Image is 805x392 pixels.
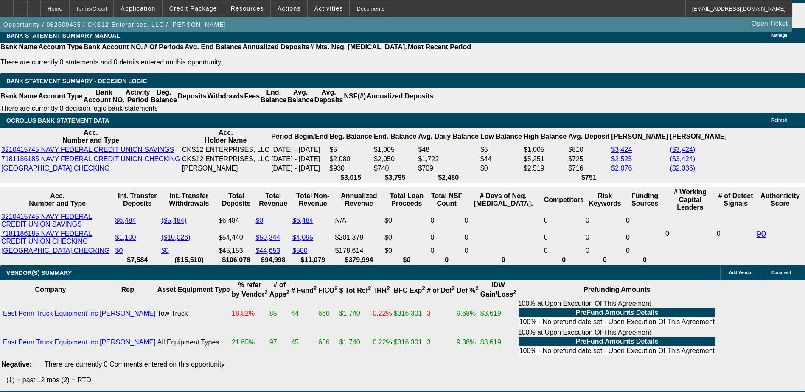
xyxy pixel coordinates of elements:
sup: 2 [334,285,337,291]
th: Authenticity Score [756,188,804,212]
a: 7181186185 NAVY FEDERAL CREDIT UNION CHECKING [1,230,92,245]
th: 0 [430,256,463,264]
sup: 2 [264,289,267,295]
th: Period Begin/End [271,129,328,145]
th: Annualized Deposits [242,43,309,51]
td: 3 [426,300,455,328]
span: Bank Statement Summary - Decision Logic [6,78,147,84]
td: $5 [480,146,522,154]
td: 0 [430,230,463,246]
a: East Penn Truck Equipment Inc [3,339,98,346]
sup: 2 [387,285,390,291]
td: 0 [585,213,625,229]
sup: 2 [368,285,371,291]
button: Credit Package [163,0,224,17]
th: NSF(#) [343,88,366,104]
b: BFC Exp [394,287,425,294]
span: Refresh [771,118,787,123]
span: Opportunity / 082500435 / CKS12 Enterprises, LLC / [PERSON_NAME] [3,21,226,28]
b: Prefunding Amounts [583,286,651,293]
p: There are currently 0 statements and 0 details entered on this opportunity [0,59,471,66]
span: 0 [665,230,669,237]
th: $7,584 [115,256,160,264]
td: 0 [464,230,543,246]
th: Beg. Balance [150,88,177,104]
th: 0 [464,256,543,264]
td: 0 [625,213,664,229]
th: $751 [568,174,610,182]
sup: 2 [314,285,317,291]
span: Application [121,5,155,12]
a: Open Ticket [748,17,791,31]
td: 45 [291,328,317,356]
a: 90 [757,229,766,238]
a: $0 [161,247,169,254]
td: CKS12 ENTERPRISES, LLC [182,146,270,154]
span: Resources [231,5,264,12]
th: Acc. Holder Name [182,129,270,145]
th: Bank Account NO. [83,43,143,51]
th: Total Non-Revenue [292,188,334,212]
td: 0.22% [372,328,392,356]
span: Add Vendor [729,270,753,275]
td: $0 [384,230,429,246]
td: $716 [568,164,610,173]
a: $0 [115,247,123,254]
td: $2,050 [373,155,417,163]
th: Acc. Number and Type [1,188,114,212]
span: Credit Package [169,5,217,12]
a: [GEOGRAPHIC_DATA] CHECKING [1,247,109,254]
a: ($2,036) [670,165,696,172]
b: FICO [318,287,338,294]
th: Annualized Revenue [335,188,384,212]
b: $ Tot Ref [339,287,371,294]
td: 97 [269,328,290,356]
span: Manage [771,33,787,38]
td: $3,619 [480,328,517,356]
a: $2,076 [611,165,632,172]
th: $379,994 [335,256,384,264]
td: 100% - No prefund date set - Upon Execution Of This Agreement [519,318,715,326]
button: Actions [271,0,307,17]
th: $94,998 [255,256,291,264]
td: $0 [384,213,429,229]
a: $6,484 [115,217,136,224]
th: $0 [384,256,429,264]
a: $44,653 [255,247,280,254]
b: IDW Gain/Loss [480,281,516,298]
button: Resources [224,0,270,17]
a: $50,344 [255,234,280,241]
th: # Of Periods [143,43,184,51]
th: # Working Capital Lenders [665,188,715,212]
a: 3210415745 NAVY FEDERAL CREDIT UNION SAVINGS [1,213,92,228]
b: Rep [121,286,134,293]
button: Activities [308,0,350,17]
th: Bank Account NO. [83,88,125,104]
sup: 2 [286,289,289,295]
td: $709 [418,164,479,173]
div: 100% at Upon Execution Of This Agreement [518,300,716,327]
th: $3,795 [373,174,417,182]
td: $1,722 [418,155,479,163]
td: $54,440 [218,230,254,246]
a: [PERSON_NAME] [100,310,156,317]
th: Funding Sources [625,188,664,212]
td: N/A [335,213,384,229]
td: $44 [480,155,522,163]
td: 0 [716,213,755,255]
b: % refer by Vendor [232,281,268,298]
th: # Mts. Neg. [MEDICAL_DATA]. [310,43,407,51]
td: 0 [625,230,664,246]
a: ($3,424) [670,155,696,162]
b: # of Def [427,287,455,294]
td: 0 [544,213,584,229]
a: 7181186185 NAVY FEDERAL CREDIT UNION CHECKING [1,155,180,162]
th: Account Type [38,88,83,104]
th: Avg. Deposits [314,88,344,104]
td: $0 [480,164,522,173]
th: $3,015 [329,174,372,182]
td: 0 [464,246,543,255]
p: (1) = past 12 mos (2) = RTD [6,376,805,384]
td: 656 [318,328,338,356]
sup: 2 [452,285,455,291]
